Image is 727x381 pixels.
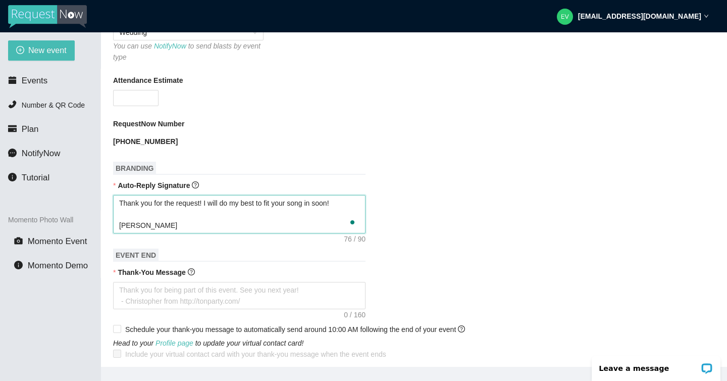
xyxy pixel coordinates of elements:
span: plus-circle [16,46,24,56]
span: NotifyNow [22,149,60,158]
b: [PHONE_NUMBER] [113,137,178,146]
img: RequestNow [8,5,87,28]
span: message [8,149,17,157]
b: RequestNow Number [113,118,185,129]
a: NotifyNow [154,42,186,50]
button: plus-circleNew event [8,40,75,61]
span: Wedding [119,25,257,40]
b: Attendance Estimate [113,75,183,86]
span: EVENT END [113,249,159,262]
span: question-circle [192,181,199,188]
span: Include your virtual contact card with your thank-you message when the event ends [125,350,386,358]
i: Head to your to update your virtual contact card! [113,339,303,347]
span: Number & QR Code [22,101,85,109]
span: question-circle [458,325,465,332]
span: Momento Event [28,236,87,246]
span: BRANDING [113,162,156,175]
span: credit-card [8,124,17,133]
span: question-circle [188,268,195,275]
span: Plan [22,124,39,134]
b: Auto-Reply Signature [118,181,190,189]
div: You can use to send blasts by event type [113,40,264,63]
span: Schedule your thank-you message to automatically send around 10:00 AM following the end of your e... [125,325,465,334]
span: info-circle [8,173,17,181]
span: camera [14,236,23,245]
textarea: To enrich screen reader interactions, please activate Accessibility in Grammarly extension settings [113,195,366,233]
img: 55f06193e34949f83d224e56d12eff66 [557,9,573,25]
span: calendar [8,76,17,84]
iframe: LiveChat chat widget [585,349,727,381]
b: Thank-You Message [118,268,185,276]
a: Profile page [155,339,193,347]
span: New event [28,44,67,57]
span: Tutorial [22,173,49,182]
strong: [EMAIL_ADDRESS][DOMAIN_NAME] [578,12,701,20]
span: Events [22,76,47,85]
span: down [704,14,709,19]
span: info-circle [14,261,23,269]
span: Momento Demo [28,261,88,270]
span: phone [8,100,17,109]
